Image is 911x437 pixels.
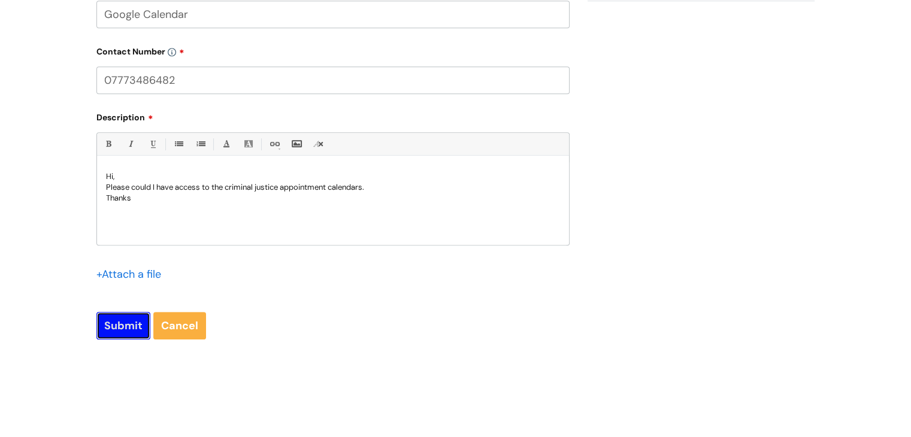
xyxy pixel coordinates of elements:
[96,267,102,281] span: +
[219,136,234,151] a: Font Color
[96,108,570,123] label: Description
[193,136,208,151] a: 1. Ordered List (Ctrl-Shift-8)
[153,312,206,339] a: Cancel
[311,136,326,151] a: Remove formatting (Ctrl-\)
[289,136,304,151] a: Insert Image...
[145,136,160,151] a: Underline(Ctrl-U)
[96,43,570,57] label: Contact Number
[267,136,282,151] a: Link
[241,136,256,151] a: Back Color
[106,171,560,182] p: Hi,
[96,265,168,284] div: Attach a file
[106,193,560,204] p: Thanks
[101,136,116,151] a: Bold (Ctrl-B)
[168,48,176,56] img: info-icon.svg
[106,182,560,193] p: Please could I have access to the criminal justice appointment calendars.
[171,136,186,151] a: • Unordered List (Ctrl-Shift-7)
[96,312,150,339] input: Submit
[123,136,138,151] a: Italic (Ctrl-I)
